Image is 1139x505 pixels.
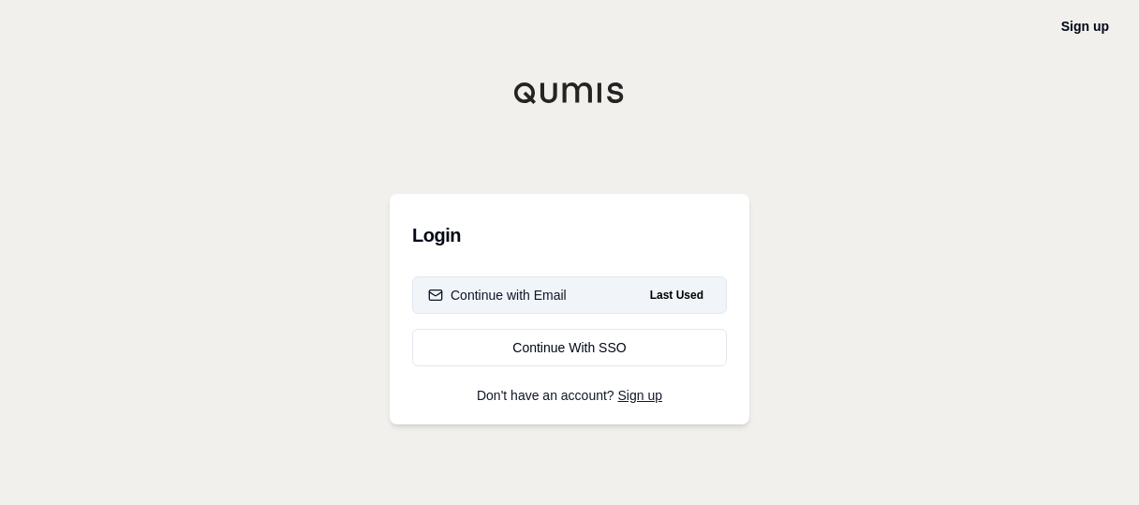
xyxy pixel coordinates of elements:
p: Don't have an account? [412,389,727,402]
span: Last Used [643,284,711,306]
div: Continue With SSO [428,338,711,357]
a: Sign up [618,388,662,403]
h3: Login [412,216,727,254]
a: Sign up [1061,19,1109,34]
button: Continue with EmailLast Used [412,276,727,314]
div: Continue with Email [428,286,567,304]
a: Continue With SSO [412,329,727,366]
img: Qumis [513,82,626,104]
